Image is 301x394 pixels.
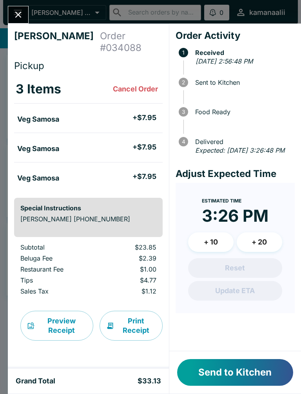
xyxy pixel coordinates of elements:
table: orders table [14,243,163,298]
table: orders table [14,75,163,192]
h5: + $7.95 [132,142,156,152]
h4: Order # 034088 [100,30,163,54]
h5: Veg Samosa [17,115,59,124]
button: Send to Kitchen [177,359,293,386]
h5: Grand Total [16,376,55,386]
p: Beluga Fee [20,254,91,262]
p: $1.00 [103,265,156,273]
button: Preview Receipt [20,311,93,341]
h4: Order Activity [176,30,295,42]
h5: Veg Samosa [17,144,59,153]
span: Delivered [191,138,295,145]
h5: $33.13 [138,376,161,386]
button: Close [8,6,28,23]
button: + 20 [237,232,282,252]
span: Pickup [14,60,44,71]
p: Subtotal [20,243,91,251]
text: 1 [182,49,185,56]
p: $23.85 [103,243,156,251]
em: [DATE] 2:56:48 PM [196,57,253,65]
h6: Special Instructions [20,204,156,212]
h3: 3 Items [16,81,61,97]
p: $4.77 [103,276,156,284]
span: Received [191,49,295,56]
h4: Adjust Expected Time [176,168,295,180]
text: 3 [182,109,185,115]
time: 3:26 PM [202,206,268,226]
span: Estimated Time [202,198,241,204]
p: Sales Tax [20,287,91,295]
button: + 10 [188,232,234,252]
span: Food Ready [191,108,295,115]
span: Sent to Kitchen [191,79,295,86]
em: Expected: [DATE] 3:26:48 PM [195,146,285,154]
h4: [PERSON_NAME] [14,30,100,54]
h5: + $7.95 [132,113,156,122]
p: Restaurant Fee [20,265,91,273]
p: Tips [20,276,91,284]
p: [PERSON_NAME] [PHONE_NUMBER] [20,215,156,223]
text: 2 [182,79,185,86]
p: $2.39 [103,254,156,262]
button: Cancel Order [110,81,161,97]
h5: Veg Samosa [17,173,59,183]
text: 4 [181,139,185,145]
button: Print Receipt [100,311,163,341]
p: $1.12 [103,287,156,295]
h5: + $7.95 [132,172,156,181]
